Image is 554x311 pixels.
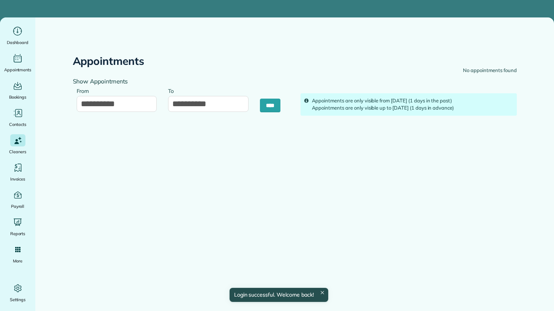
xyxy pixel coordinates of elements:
[3,162,32,183] a: Invoices
[463,67,516,74] div: No appointments found
[229,288,328,302] div: Login successful. Welcome back!
[9,121,26,128] span: Contacts
[3,216,32,237] a: Reports
[9,148,26,155] span: Cleaners
[13,257,22,265] span: More
[77,83,93,97] label: From
[3,25,32,46] a: Dashboard
[73,78,289,85] h4: Show Appointments
[3,282,32,303] a: Settings
[73,55,145,67] h2: Appointments
[168,83,178,97] label: To
[3,107,32,128] a: Contacts
[9,93,27,101] span: Bookings
[312,97,513,105] div: Appointments are only visible from [DATE] (1 days in the past)
[11,203,25,210] span: Payroll
[3,134,32,155] a: Cleaners
[312,104,513,112] div: Appointments are only visible up to [DATE] (1 days in advance)
[3,52,32,74] a: Appointments
[10,175,25,183] span: Invoices
[4,66,31,74] span: Appointments
[10,296,26,303] span: Settings
[3,189,32,210] a: Payroll
[10,230,25,237] span: Reports
[7,39,28,46] span: Dashboard
[3,80,32,101] a: Bookings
